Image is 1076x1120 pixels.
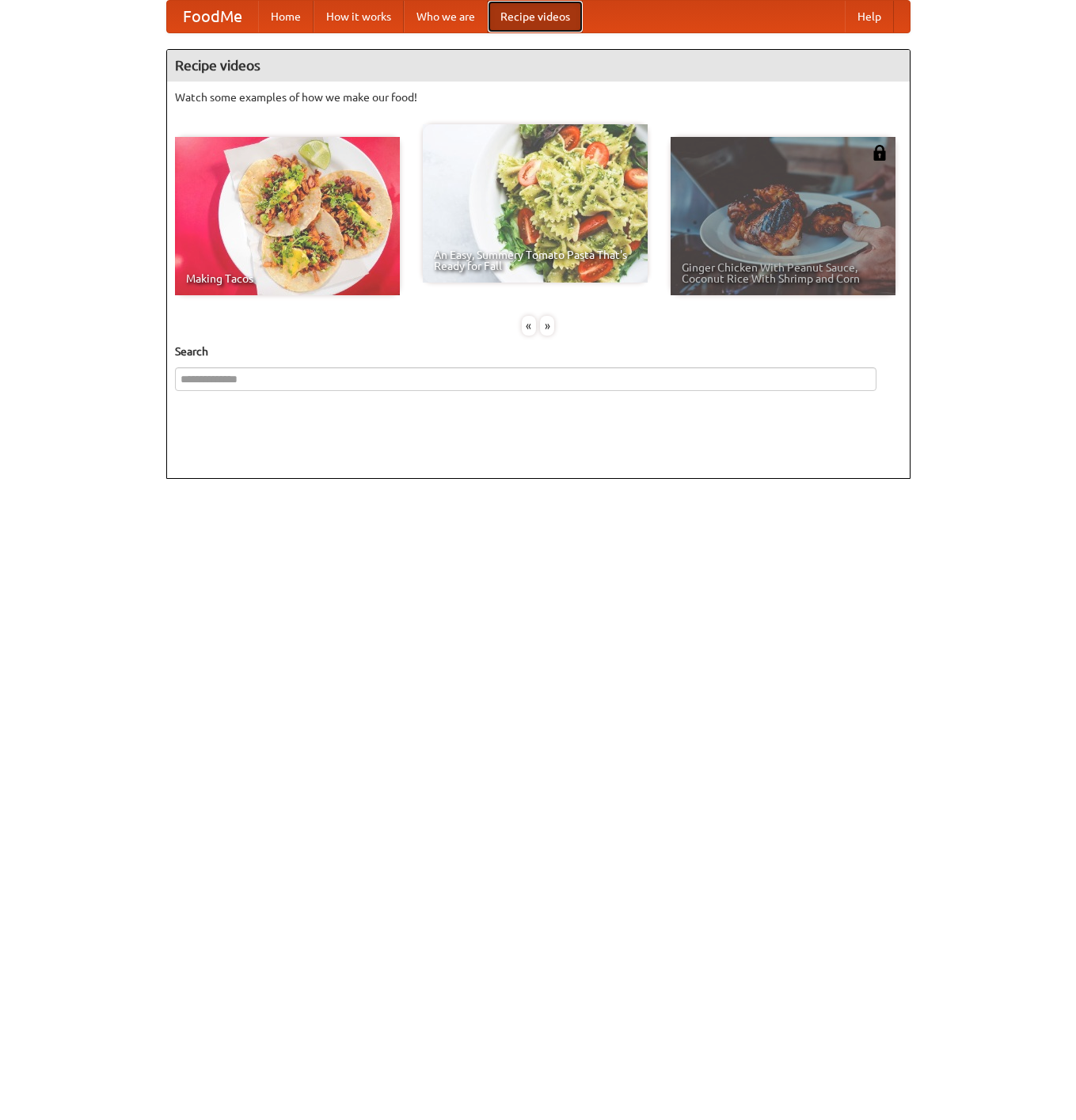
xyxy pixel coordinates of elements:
span: An Easy, Summery Tomato Pasta That's Ready for Fall [434,249,637,271]
p: Watch some examples of how we make our food! [175,89,902,105]
img: 483408.png [872,145,888,161]
a: An Easy, Summery Tomato Pasta That's Ready for Fall [423,124,648,283]
a: Recipe videos [488,1,583,32]
a: Help [845,1,894,32]
a: Home [258,1,314,32]
h4: Recipe videos [167,50,910,82]
h5: Search [175,344,902,359]
a: FoodMe [167,1,258,32]
a: How it works [314,1,404,32]
span: Making Tacos [186,273,389,284]
div: « [522,316,536,336]
a: Making Tacos [175,137,400,295]
div: » [540,316,554,336]
a: Who we are [404,1,488,32]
